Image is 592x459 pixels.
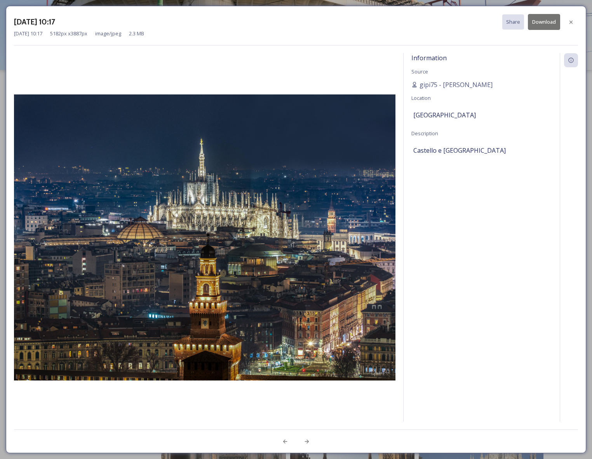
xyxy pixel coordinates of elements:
[411,54,447,62] span: Information
[411,130,438,137] span: Description
[95,30,121,37] span: image/jpeg
[14,16,55,28] h3: [DATE] 10:17
[420,80,493,89] span: gipi75 - [PERSON_NAME]
[50,30,87,37] span: 5182 px x 3887 px
[413,146,506,155] span: Castello e [GEOGRAPHIC_DATA]
[528,14,560,30] button: Download
[129,30,144,37] span: 2.3 MB
[411,94,431,101] span: Location
[411,68,428,75] span: Source
[14,30,42,37] span: [DATE] 10:17
[14,94,395,381] img: Milano%20dalla%20Torre%20Branca%20002.jpg
[413,110,476,120] span: [GEOGRAPHIC_DATA]
[502,14,524,30] button: Share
